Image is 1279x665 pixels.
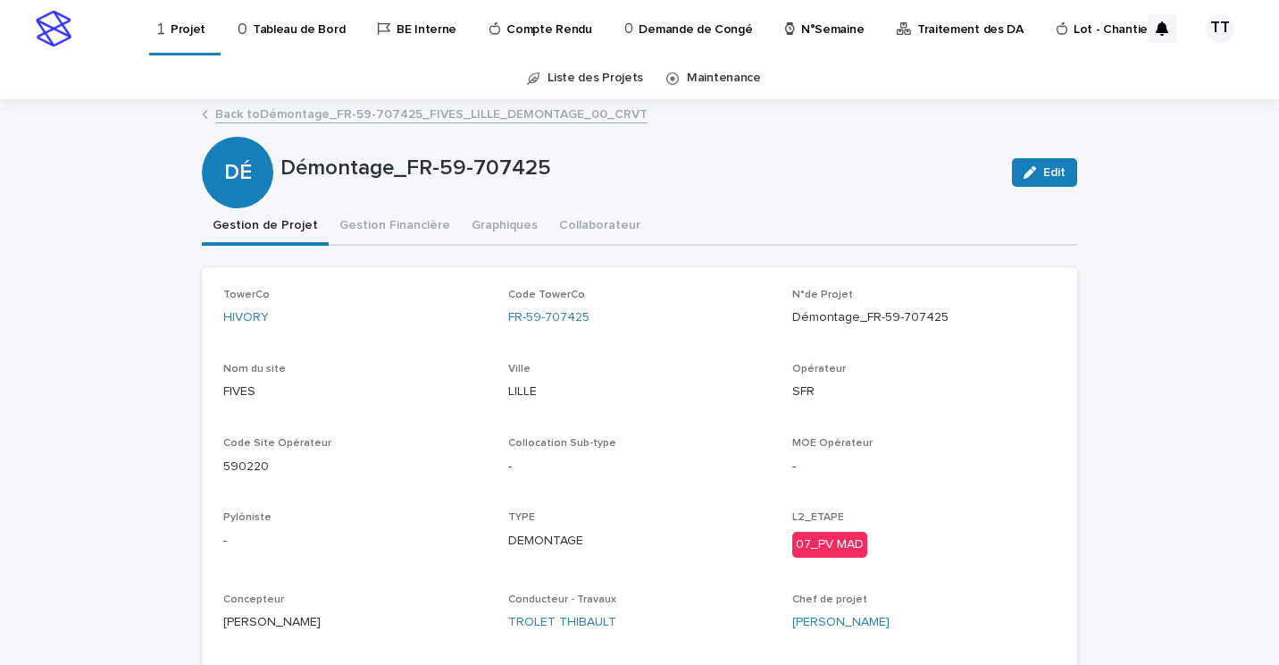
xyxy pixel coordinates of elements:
p: Démontage_FR-59-707425 [792,308,1056,327]
span: Nom du site [223,364,286,375]
span: Collocation Sub-type [508,438,616,449]
a: Maintenance [687,57,761,99]
span: Concepteur [223,594,284,605]
span: TowerCo [223,290,270,300]
a: HIVORY [223,308,269,327]
a: Back toDémontage_FR-59-707425_FIVES_LILLE_DEMONTAGE_00_CRVT [215,103,648,123]
span: Code TowerCo [508,290,585,300]
p: - [223,532,487,551]
span: Edit [1043,166,1066,179]
span: Conducteur - Travaux [508,594,616,605]
span: Opérateur [792,364,846,375]
a: TROLET THIBAULT [508,613,616,632]
p: - [792,458,1056,476]
img: stacker-logo-s-only.png [36,11,71,46]
span: TYPE [508,512,535,523]
div: DÉ [202,88,273,185]
p: LILLE [508,383,772,401]
a: [PERSON_NAME] [792,613,890,632]
a: FR-59-707425 [508,308,589,327]
span: MOE Opérateur [792,438,873,449]
p: FIVES [223,383,487,401]
span: Code Site Opérateur [223,438,331,449]
button: Collaborateur [548,208,651,246]
span: Pylôniste [223,512,272,523]
p: - [508,458,772,476]
p: [PERSON_NAME] [223,613,487,632]
div: 07_PV MAD [792,532,867,558]
button: Gestion Financière [329,208,461,246]
span: N°de Projet [792,290,853,300]
div: TT [1206,14,1234,43]
button: Gestion de Projet [202,208,329,246]
p: Démontage_FR-59-707425 [280,156,998,181]
a: Liste des Projets [548,57,643,99]
span: Chef de projet [792,594,867,605]
button: Graphiques [461,208,548,246]
button: Edit [1012,158,1077,187]
span: L2_ETAPE [792,512,844,523]
p: DEMONTAGE [508,532,772,551]
p: 590220 [223,458,487,476]
p: SFR [792,383,1056,401]
span: Ville [508,364,531,375]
